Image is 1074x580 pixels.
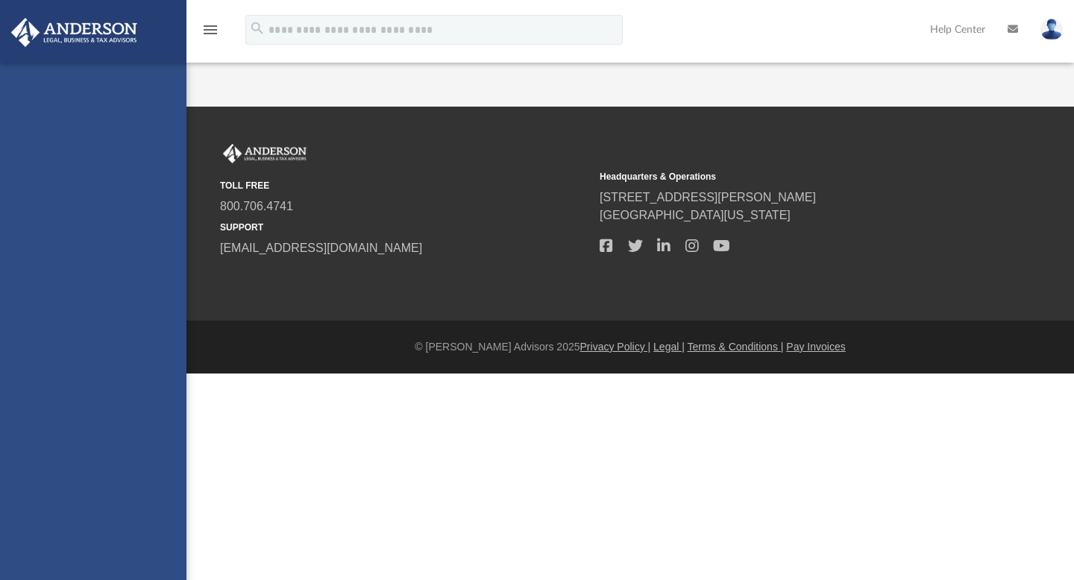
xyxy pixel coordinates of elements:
[600,209,791,221] a: [GEOGRAPHIC_DATA][US_STATE]
[580,341,651,353] a: Privacy Policy |
[220,144,310,163] img: Anderson Advisors Platinum Portal
[249,20,266,37] i: search
[688,341,784,353] a: Terms & Conditions |
[220,179,589,192] small: TOLL FREE
[220,221,589,234] small: SUPPORT
[600,191,816,204] a: [STREET_ADDRESS][PERSON_NAME]
[1040,19,1063,40] img: User Pic
[653,341,685,353] a: Legal |
[7,18,142,47] img: Anderson Advisors Platinum Portal
[220,242,422,254] a: [EMAIL_ADDRESS][DOMAIN_NAME]
[786,341,845,353] a: Pay Invoices
[186,339,1074,355] div: © [PERSON_NAME] Advisors 2025
[600,170,969,183] small: Headquarters & Operations
[201,21,219,39] i: menu
[201,28,219,39] a: menu
[220,200,293,212] a: 800.706.4741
